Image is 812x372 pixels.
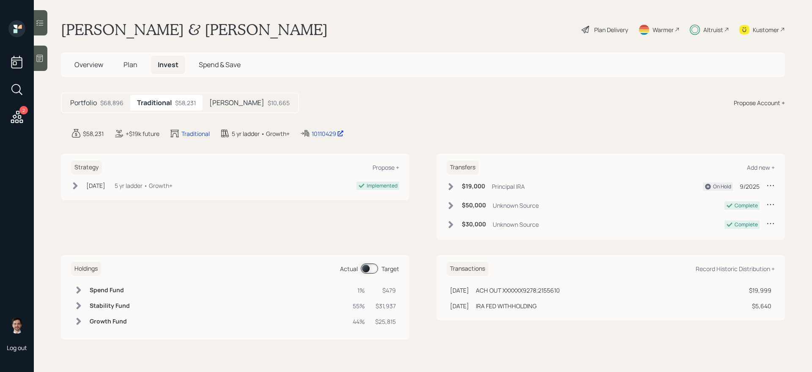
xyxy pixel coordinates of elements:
div: Propose Account + [734,98,785,107]
div: $31,937 [375,301,396,310]
h6: $19,000 [462,183,485,190]
span: Plan [123,60,137,69]
h6: Transfers [447,160,479,174]
h1: [PERSON_NAME] & [PERSON_NAME] [61,20,328,39]
div: 10110429 [312,129,344,138]
div: Unknown Source [493,220,539,229]
div: 5 yr ladder • Growth+ [115,181,173,190]
h6: Transactions [447,262,488,276]
div: Altruist [703,25,723,34]
div: $479 [375,286,396,295]
div: 9/2025 [740,182,760,191]
h6: Strategy [71,160,102,174]
div: Target [381,264,399,273]
div: Complete [735,202,758,209]
div: [DATE] [86,181,105,190]
div: ACH OUT XXXXXX9278;2155610 [476,286,560,295]
div: IRA FED WITHHOLDING [476,301,537,310]
div: $25,815 [375,317,396,326]
h6: Holdings [71,262,101,276]
h6: Spend Fund [90,287,130,294]
div: +$19k future [126,129,159,138]
div: Log out [7,344,27,352]
span: Invest [158,60,178,69]
span: Spend & Save [199,60,241,69]
img: jonah-coleman-headshot.png [8,317,25,334]
div: Plan Delivery [594,25,628,34]
h6: Growth Fund [90,318,130,325]
div: 44% [353,317,365,326]
div: [DATE] [450,286,469,295]
div: $68,896 [100,98,123,107]
div: On Hold [713,183,731,190]
h6: $50,000 [462,202,486,209]
h6: Stability Fund [90,302,130,310]
div: $5,640 [749,301,771,310]
div: [DATE] [450,301,469,310]
h6: $30,000 [462,221,486,228]
div: $19,999 [749,286,771,295]
div: Kustomer [753,25,779,34]
h5: Traditional [137,99,172,107]
div: Unknown Source [493,201,539,210]
div: Implemented [367,182,398,190]
h5: [PERSON_NAME] [209,99,264,107]
div: 5 yr ladder • Growth+ [232,129,290,138]
div: $10,665 [268,98,290,107]
div: 55% [353,301,365,310]
div: 1% [353,286,365,295]
div: 2 [19,106,28,114]
div: $58,231 [175,98,196,107]
span: Overview [74,60,103,69]
div: Record Historic Distribution + [696,265,775,273]
div: Warmer [653,25,674,34]
div: Traditional [181,129,210,138]
div: Add new + [747,163,775,171]
div: Principal IRA [492,182,525,191]
div: $58,231 [83,129,104,138]
div: Complete [735,221,758,228]
h5: Portfolio [70,99,97,107]
div: Propose + [373,163,399,171]
div: Actual [340,264,358,273]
